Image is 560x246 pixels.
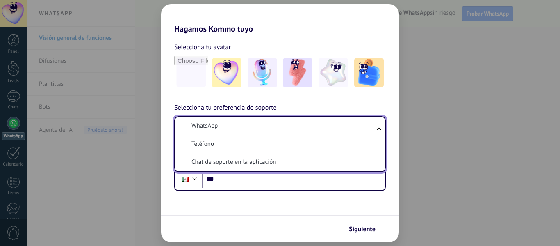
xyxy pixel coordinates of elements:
[191,122,218,130] span: WhatsApp
[174,42,231,53] span: Selecciona tu avatar
[319,58,348,87] img: -4.jpeg
[178,170,193,188] div: Mexico: + 52
[283,58,312,87] img: -3.jpeg
[174,103,277,113] span: Selecciona tu preferencia de soporte
[248,58,277,87] img: -2.jpeg
[212,58,241,87] img: -1.jpeg
[191,158,276,166] span: Chat de soporte en la aplicación
[191,140,214,148] span: Teléfono
[354,58,384,87] img: -5.jpeg
[161,4,399,34] h2: Hagamos Kommo tuyo
[345,222,387,236] button: Siguiente
[349,226,376,232] span: Siguiente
